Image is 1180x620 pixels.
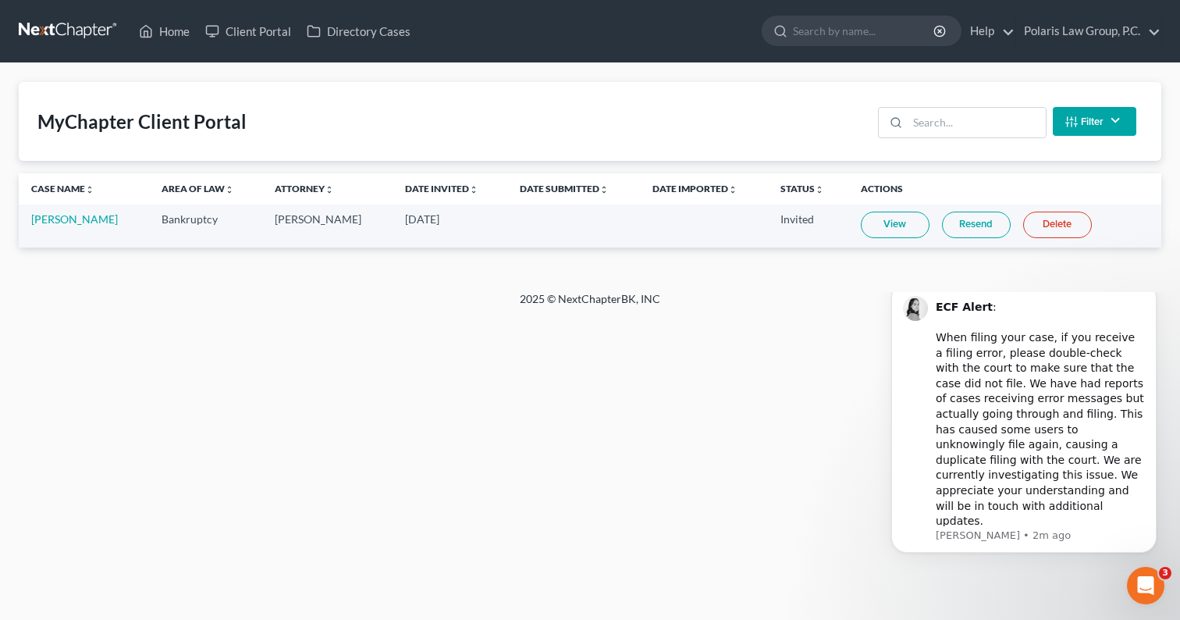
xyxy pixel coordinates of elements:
[793,16,936,45] input: Search by name...
[262,205,393,248] td: [PERSON_NAME]
[405,212,439,226] span: [DATE]
[780,183,824,194] a: Statusunfold_more
[162,183,234,194] a: Area of Lawunfold_more
[962,17,1015,45] a: Help
[469,185,478,194] i: unfold_more
[37,109,247,134] div: MyChapter Client Portal
[815,185,824,194] i: unfold_more
[861,212,929,238] a: View
[728,185,737,194] i: unfold_more
[149,205,263,248] td: Bankruptcy
[31,183,94,194] a: Case Nameunfold_more
[768,205,848,248] td: Invited
[848,173,1161,205] th: Actions
[197,17,299,45] a: Client Portal
[405,183,478,194] a: Date Invitedunfold_more
[1016,17,1160,45] a: Polaris Law Group, P.C.
[1053,107,1136,136] button: Filter
[85,185,94,194] i: unfold_more
[31,212,118,226] a: [PERSON_NAME]
[68,8,277,237] div: : ​ When filing your case, if you receive a filing error, please double-check with the court to m...
[68,9,125,21] b: ECF Alert
[225,185,234,194] i: unfold_more
[325,185,334,194] i: unfold_more
[145,291,1035,319] div: 2025 © NextChapterBK, INC
[131,17,197,45] a: Home
[599,185,609,194] i: unfold_more
[275,183,334,194] a: Attorneyunfold_more
[908,108,1046,137] input: Search...
[868,292,1180,578] iframe: Intercom notifications message
[1127,567,1164,604] iframe: Intercom live chat
[652,183,737,194] a: Date Importedunfold_more
[68,237,277,251] p: Message from Lindsey, sent 2m ago
[942,212,1011,238] a: Resend
[299,17,418,45] a: Directory Cases
[35,4,60,29] img: Profile image for Lindsey
[1159,567,1171,579] span: 3
[1023,212,1092,238] a: Delete
[520,183,609,194] a: Date Submittedunfold_more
